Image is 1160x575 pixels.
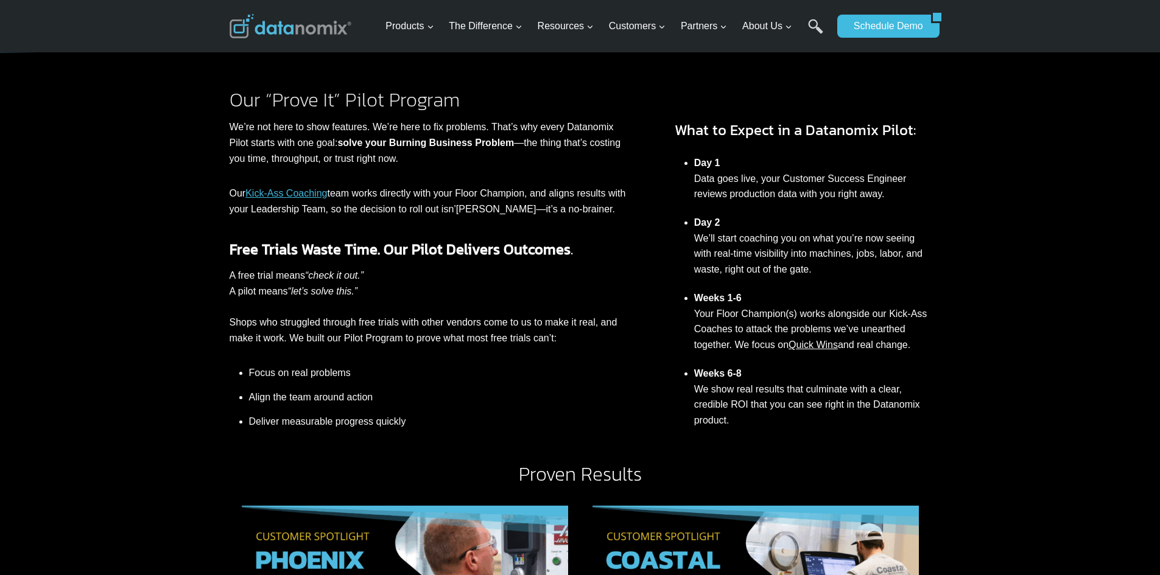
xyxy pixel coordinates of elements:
strong: Day 2 [694,217,720,228]
li: Deliver measurable progress quickly [249,409,626,430]
strong: Weeks 1-6 [694,293,742,303]
strong: Free Trials Waste Time. Our Pilot Delivers Outcomes [230,239,571,260]
h3: What to Expect in a Datanomix Pilot: [675,119,931,141]
a: Quick Wins [789,340,838,350]
h3: . [230,239,626,260]
h2: Our “Prove It” Pilot Program [230,90,626,110]
li: We’ll start coaching you on what you’re now seeing with real-time visibility into machines, jobs,... [694,209,931,284]
span: About Us [742,18,792,34]
p: We’re not here to show features. We’re here to fix problems. That’s why every Datanomix Pilot sta... [230,119,626,166]
span: Products [385,18,434,34]
strong: solve your Burning Business Problem [337,138,514,148]
li: Align the team around action [249,385,626,409]
span: Resources [538,18,594,34]
a: Kick-Ass Coaching [245,188,327,198]
h2: Proven Results [230,464,931,484]
a: Schedule Demo [837,15,931,38]
a: Search [808,19,823,46]
strong: Weeks 6-8 [694,368,742,378]
p: Our team works directly with your Floor Champion, and aligns results with your Leadership Team, s... [230,186,626,217]
nav: Primary Navigation [381,7,831,46]
span: Partners [681,18,727,34]
em: “check it out.” [305,270,364,281]
em: “let’s solve this.” [288,286,357,296]
img: Datanomix [230,14,351,38]
p: A free trial means A pilot means Shops who struggled through free trials with other vendors come ... [230,268,626,346]
li: Data goes live, your Customer Success Engineer reviews production data with you right away. [694,148,931,208]
li: Focus on real problems [249,365,626,385]
span: The Difference [449,18,522,34]
strong: Day 1 [694,158,720,168]
li: Your Floor Champion(s) works alongside our Kick-Ass Coaches to attack the problems we’ve unearthe... [694,284,931,359]
li: We show real results that culminate with a clear, credible ROI that you can see right in the Data... [694,359,931,434]
span: Customers [609,18,666,34]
